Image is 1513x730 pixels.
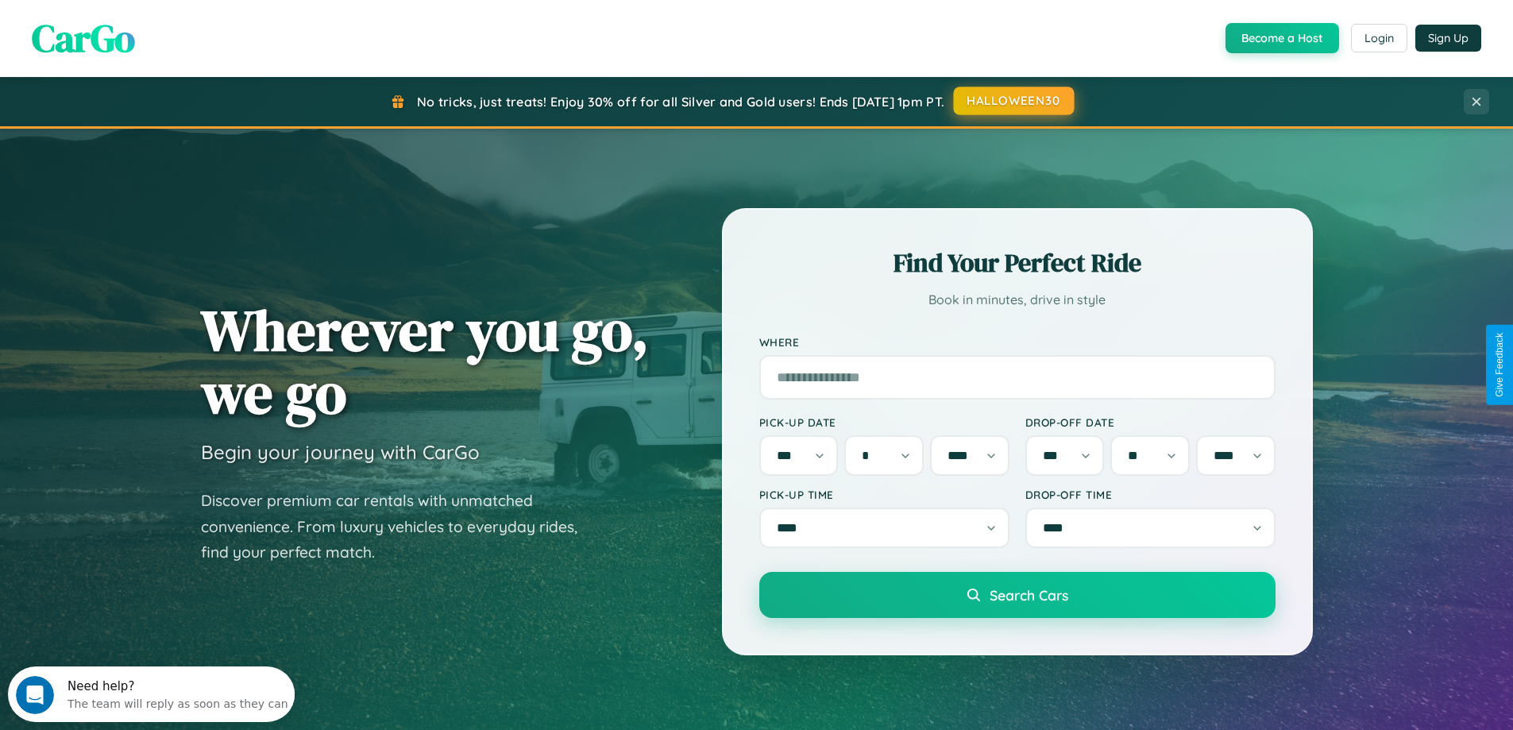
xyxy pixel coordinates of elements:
[201,440,480,464] h3: Begin your journey with CarGo
[759,245,1276,280] h2: Find Your Perfect Ride
[1025,488,1276,501] label: Drop-off Time
[759,288,1276,311] p: Book in minutes, drive in style
[201,488,598,566] p: Discover premium car rentals with unmatched convenience. From luxury vehicles to everyday rides, ...
[60,14,280,26] div: Need help?
[1025,415,1276,429] label: Drop-off Date
[759,335,1276,349] label: Where
[1225,23,1339,53] button: Become a Host
[417,94,944,110] span: No tricks, just treats! Enjoy 30% off for all Silver and Gold users! Ends [DATE] 1pm PT.
[990,586,1068,604] span: Search Cars
[759,415,1009,429] label: Pick-up Date
[16,676,54,714] iframe: Intercom live chat
[8,666,295,722] iframe: Intercom live chat discovery launcher
[954,87,1075,115] button: HALLOWEEN30
[60,26,280,43] div: The team will reply as soon as they can
[1351,24,1407,52] button: Login
[759,488,1009,501] label: Pick-up Time
[1494,333,1505,397] div: Give Feedback
[201,299,649,424] h1: Wherever you go, we go
[32,12,135,64] span: CarGo
[1415,25,1481,52] button: Sign Up
[6,6,295,50] div: Open Intercom Messenger
[759,572,1276,618] button: Search Cars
